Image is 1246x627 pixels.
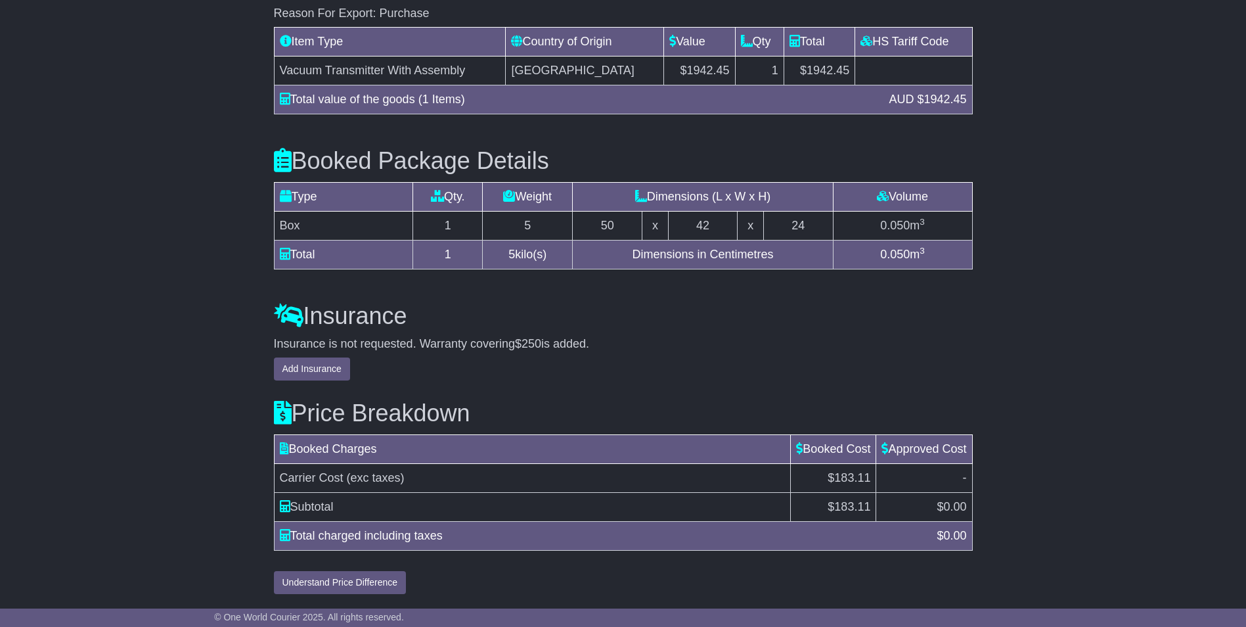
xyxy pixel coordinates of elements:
[273,91,883,108] div: Total value of the goods (1 Items)
[280,471,344,484] span: Carrier Cost
[483,182,573,211] td: Weight
[664,28,735,57] td: Value
[920,217,925,227] sup: 3
[274,434,791,463] td: Booked Charges
[880,219,910,232] span: 0.050
[876,434,972,463] td: Approved Cost
[214,612,404,622] span: © One World Courier 2025. All rights reserved.
[963,471,967,484] span: -
[664,57,735,85] td: $1942.45
[834,500,870,513] span: 183.11
[573,211,642,240] td: 50
[347,471,405,484] span: (exc taxes)
[943,529,966,542] span: 0.00
[274,571,407,594] button: Understand Price Difference
[943,500,966,513] span: 0.00
[784,28,855,57] td: Total
[735,28,784,57] td: Qty
[483,211,573,240] td: 5
[506,57,664,85] td: [GEOGRAPHIC_DATA]
[508,248,515,261] span: 5
[882,91,973,108] div: AUD $1942.45
[573,240,833,269] td: Dimensions in Centimetres
[833,240,972,269] td: m
[791,492,876,521] td: $
[274,337,973,352] div: Insurance is not requested. Warranty covering is added.
[274,148,973,174] h3: Booked Package Details
[274,358,350,381] button: Add Insurance
[735,57,784,85] td: 1
[833,182,972,211] td: Volume
[274,211,413,240] td: Box
[920,246,925,256] sup: 3
[413,182,483,211] td: Qty.
[413,211,483,240] td: 1
[483,240,573,269] td: kilo(s)
[784,57,855,85] td: $1942.45
[855,28,972,57] td: HS Tariff Code
[930,527,973,545] div: $
[876,492,972,521] td: $
[273,527,931,545] div: Total charged including taxes
[274,28,506,57] td: Item Type
[573,182,833,211] td: Dimensions (L x W x H)
[515,337,541,350] span: $250
[642,211,668,240] td: x
[274,57,506,85] td: Vacuum Transmitter With Assembly
[274,400,973,427] h3: Price Breakdown
[274,7,973,21] div: Reason For Export: Purchase
[274,182,413,211] td: Type
[738,211,763,240] td: x
[833,211,972,240] td: m
[791,434,876,463] td: Booked Cost
[274,240,413,269] td: Total
[828,471,870,484] span: $183.11
[506,28,664,57] td: Country of Origin
[413,240,483,269] td: 1
[274,303,973,329] h3: Insurance
[880,248,910,261] span: 0.050
[668,211,738,240] td: 42
[763,211,833,240] td: 24
[274,492,791,521] td: Subtotal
